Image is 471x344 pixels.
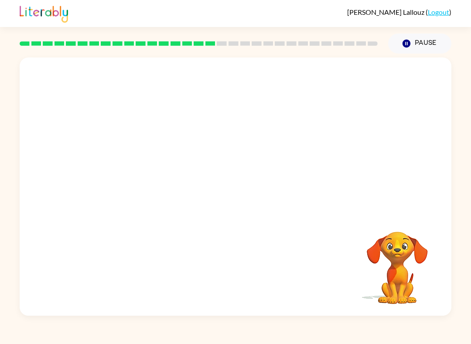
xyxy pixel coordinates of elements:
[20,3,68,23] img: Literably
[428,8,449,16] a: Logout
[347,8,451,16] div: ( )
[347,8,426,16] span: [PERSON_NAME] Lallouz
[354,218,441,305] video: Your browser must support playing .mp4 files to use Literably. Please try using another browser.
[388,34,451,54] button: Pause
